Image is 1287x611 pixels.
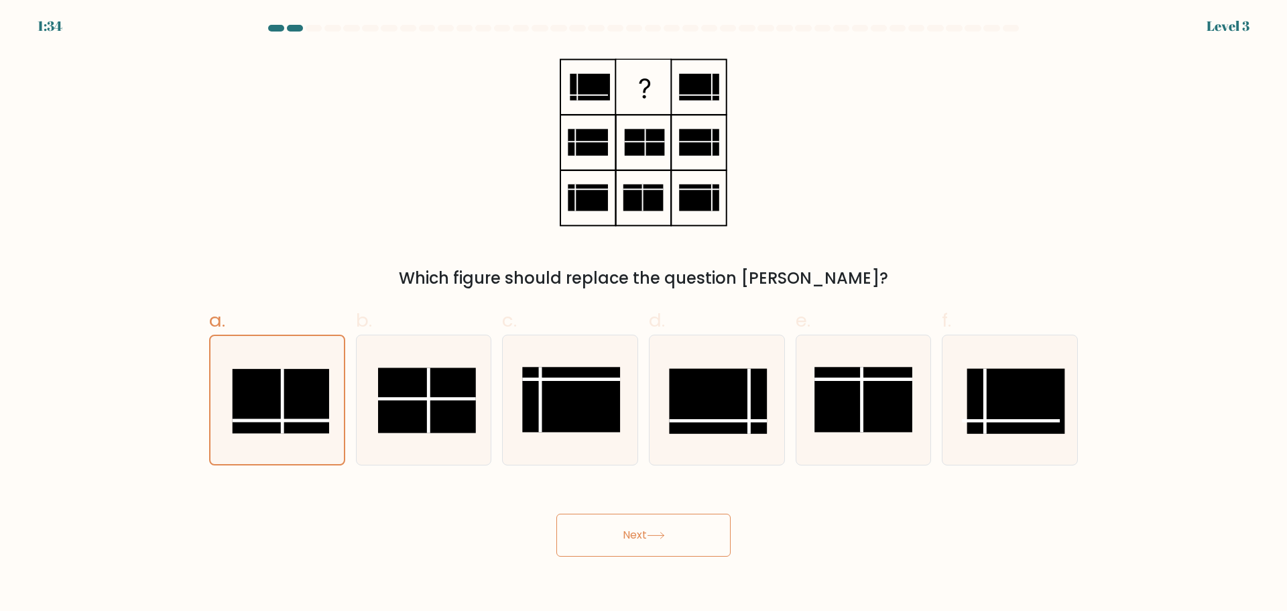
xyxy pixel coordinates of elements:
div: Level 3 [1207,16,1249,36]
span: f. [942,307,951,333]
span: d. [649,307,665,333]
span: b. [356,307,372,333]
span: a. [209,307,225,333]
button: Next [556,514,731,557]
span: e. [796,307,810,333]
div: Which figure should replace the question [PERSON_NAME]? [217,266,1070,290]
div: 1:34 [38,16,62,36]
span: c. [502,307,517,333]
